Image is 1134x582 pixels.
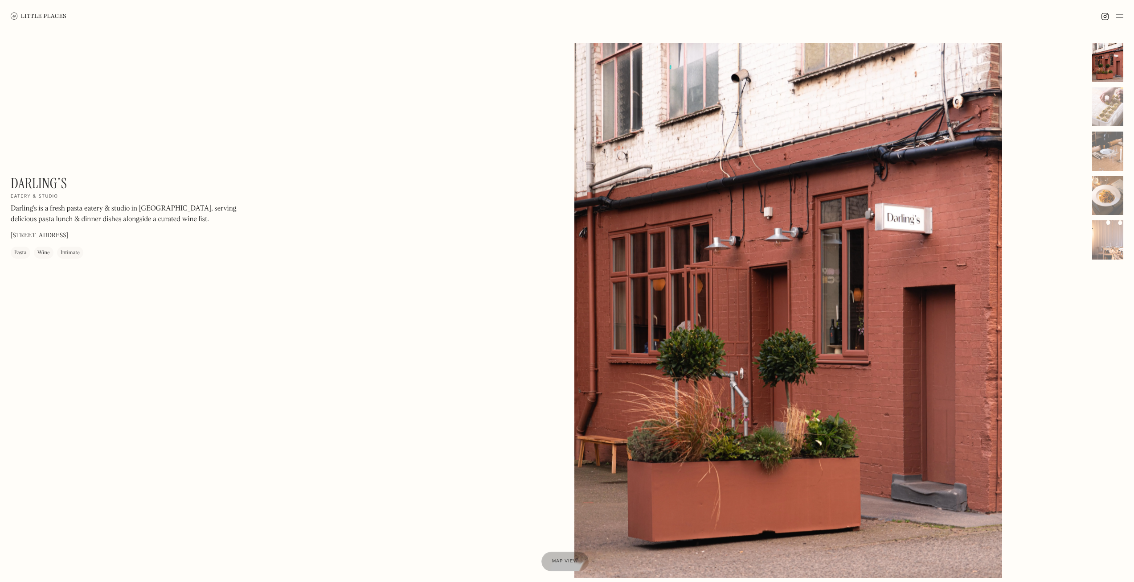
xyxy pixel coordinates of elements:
h1: Darling's [11,175,67,192]
div: Wine [37,248,50,257]
p: Darling's is a fresh pasta eatery & studio in [GEOGRAPHIC_DATA], serving delicious pasta lunch & ... [11,203,251,225]
span: Map view [552,559,578,564]
div: Intimate [61,248,80,257]
div: Pasta [14,248,27,257]
a: Map view [541,552,589,571]
h2: Eatery & studio [11,194,58,200]
p: [STREET_ADDRESS] [11,231,68,240]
